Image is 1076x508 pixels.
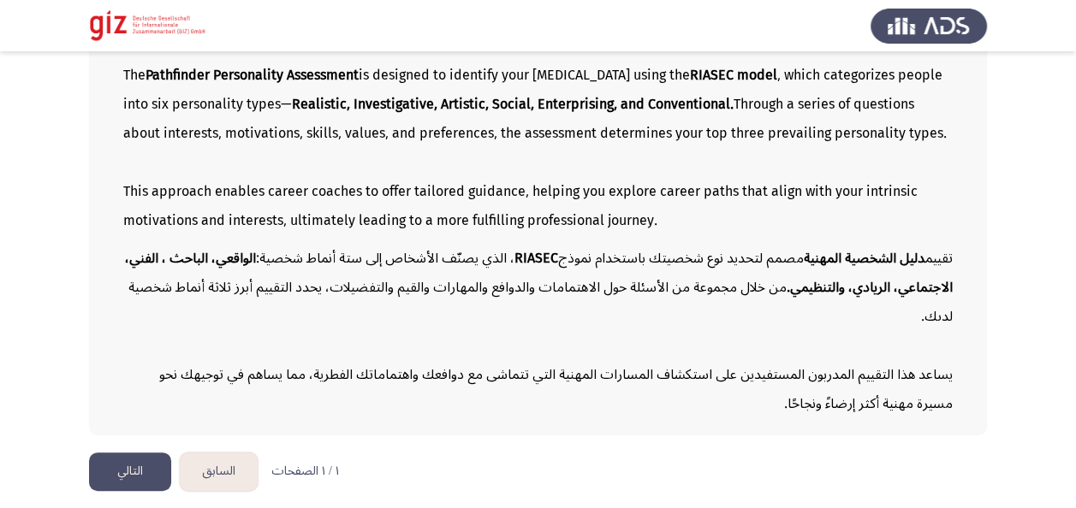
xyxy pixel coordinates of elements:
[89,2,205,50] img: Assessment logo of GIZ Pathfinder Personality Assessment (White Collars)
[690,61,777,90] b: RIASEC model
[871,2,987,50] img: Assess Talent Management logo
[123,177,953,235] div: This approach enables career coaches to offer tailored guidance, helping you explore career paths...
[292,90,734,119] b: Realistic, Investigative, Artistic, Social, Enterprising, and Conventional.
[123,61,953,148] div: The is designed to identify your [MEDICAL_DATA] using the , which categorizes people into six per...
[180,452,258,491] button: load previous page
[125,244,953,302] b: الواقعي، الباحث ، الفني، الاجتماعي، الريادي، والتنظيمي.
[271,464,339,479] p: ١ / ١ الصفحات
[89,452,171,491] button: load next page
[514,244,558,273] b: RIASEC
[804,244,925,273] b: دليل الشخصية المهنية
[159,360,953,418] span: يساعد هذا التقييم المدربون المستفيدين على استكشاف المسارات المهنية التي تتماشى مع دوافعك واهتماما...
[146,61,359,90] b: Pathfinder Personality Assessment
[123,244,953,331] div: تقييم مصمم لتحديد نوع شخصيتك باستخدام نموذج ، الذي يصنّف الأشخاص إلى ستة أنماط شخصية: من خلال مجم...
